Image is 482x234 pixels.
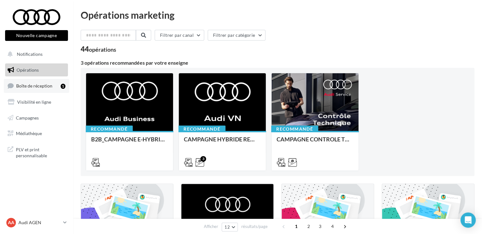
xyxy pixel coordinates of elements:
[16,145,65,159] span: PLV et print personnalisable
[61,84,65,89] div: 1
[200,156,206,162] div: 3
[222,223,238,231] button: 12
[5,217,68,229] a: AA Audi AGEN
[16,131,42,136] span: Médiathèque
[304,221,314,231] span: 2
[17,51,43,57] span: Notifications
[91,136,168,149] div: B2B_CAMPAGNE E-HYBRID OCTOBRE
[5,30,68,41] button: Nouvelle campagne
[8,219,14,226] span: AA
[4,111,69,125] a: Campagnes
[16,115,39,120] span: Campagnes
[17,99,51,105] span: Visibilité en ligne
[460,212,476,228] div: Open Intercom Messenger
[89,47,116,52] div: opérations
[291,221,301,231] span: 1
[277,136,353,149] div: CAMPAGNE CONTROLE TECHNIQUE 25€ OCTOBRE
[18,219,61,226] p: Audi AGEN
[4,48,67,61] button: Notifications
[81,46,116,53] div: 44
[81,60,474,65] div: 3 opérations recommandées par votre enseigne
[81,10,474,20] div: Opérations marketing
[4,79,69,93] a: Boîte de réception1
[155,30,204,41] button: Filtrer par canal
[16,83,52,88] span: Boîte de réception
[208,30,265,41] button: Filtrer par catégorie
[327,221,338,231] span: 4
[224,224,230,230] span: 12
[184,136,261,149] div: CAMPAGNE HYBRIDE RECHARGEABLE
[271,126,318,133] div: Recommandé
[17,67,39,73] span: Opérations
[4,127,69,140] a: Médiathèque
[86,126,133,133] div: Recommandé
[315,221,325,231] span: 3
[4,63,69,77] a: Opérations
[4,143,69,161] a: PLV et print personnalisable
[178,126,225,133] div: Recommandé
[241,224,268,230] span: résultats/page
[4,95,69,109] a: Visibilité en ligne
[204,224,218,230] span: Afficher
